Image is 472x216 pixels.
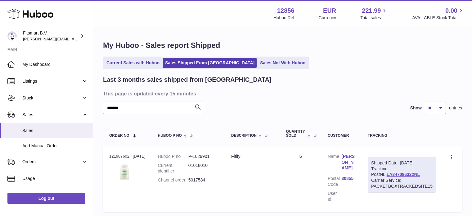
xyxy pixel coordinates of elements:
a: Current Sales with Huboo [104,58,162,68]
a: 221.99 Total sales [360,7,388,21]
dd: P-1029901 [188,154,219,159]
dd: 5017584 [188,177,219,183]
dt: Postal Code [328,176,341,187]
span: Stock [22,95,82,101]
span: [PERSON_NAME][EMAIL_ADDRESS][DOMAIN_NAME] [23,36,124,41]
h3: This page is updated every 15 minutes [103,90,461,97]
div: 121987602 | [DATE] [109,154,146,159]
span: Quantity Sold [286,130,306,138]
strong: 12856 [277,7,294,15]
dt: Channel order [158,177,188,183]
span: Order No [109,134,129,138]
a: 0.00 AVAILABLE Stock Total [412,7,465,21]
span: AVAILABLE Stock Total [412,15,465,21]
span: Sales [22,112,82,118]
dt: Name [328,154,341,173]
a: Log out [7,193,85,204]
dd: 01018010 [188,163,219,174]
span: Add Manual Order [22,143,88,149]
dt: Current identifier [158,163,188,174]
div: Tracking [368,134,436,138]
span: Description [231,134,257,138]
h2: Last 3 months sales shipped from [GEOGRAPHIC_DATA] [103,76,272,84]
div: Customer [328,134,355,138]
div: Currency [319,15,336,21]
span: entries [449,105,462,111]
a: 30855 [341,176,355,182]
td: 5 [280,147,321,212]
a: [PERSON_NAME] [341,154,355,171]
span: 221.99 [362,7,381,15]
span: Sales [22,128,88,134]
div: Carrier Service: PACKETBOXTRACKEDSITE15 [371,177,433,189]
span: Total sales [360,15,388,21]
h1: My Huboo - Sales report Shipped [103,40,462,50]
span: Usage [22,176,88,182]
div: Shipped Date: [DATE] [371,160,433,166]
dt: Huboo P no [158,154,188,159]
img: 128561739542540.png [109,161,140,183]
span: My Dashboard [22,62,88,67]
a: LA347096322NL [387,172,420,177]
strong: EUR [323,7,336,15]
span: 0.00 [445,7,457,15]
img: jonathan@leaderoo.com [7,31,17,41]
div: Huboo Ref [274,15,294,21]
dt: User Id [328,191,341,202]
span: Huboo P no [158,134,182,138]
span: Orders [22,159,82,165]
div: Fitsmart B.V. [23,30,79,42]
a: Sales Not With Huboo [258,58,308,68]
div: Tracking - PostNL: [368,157,436,193]
div: Fitify [231,154,274,159]
a: Sales Shipped From [GEOGRAPHIC_DATA] [163,58,257,68]
label: Show [410,105,422,111]
span: Listings [22,78,82,84]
